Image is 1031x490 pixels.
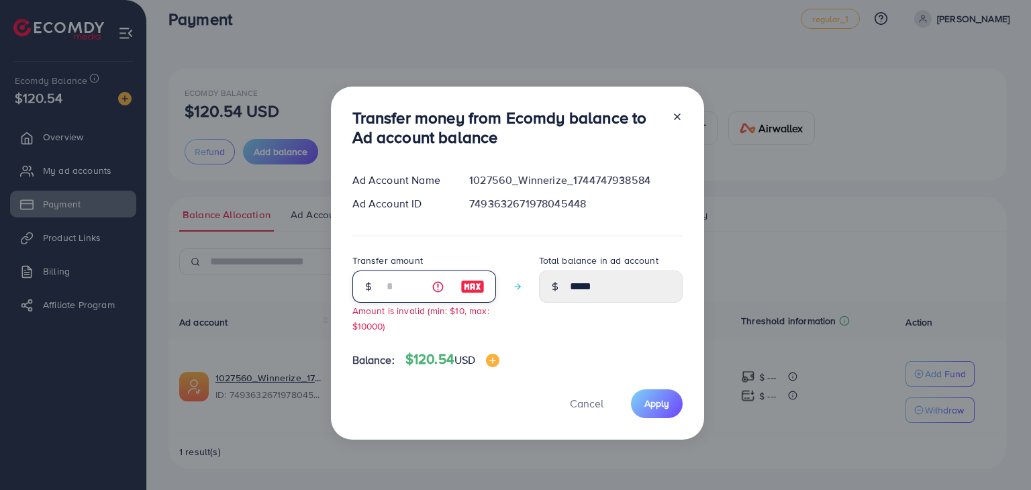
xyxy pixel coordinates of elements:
div: 1027560_Winnerize_1744747938584 [458,173,693,188]
img: image [460,279,485,295]
div: Ad Account Name [342,173,459,188]
button: Cancel [553,389,620,418]
span: Balance: [352,352,395,368]
button: Apply [631,389,683,418]
label: Transfer amount [352,254,423,267]
img: image [486,354,499,367]
span: USD [454,352,475,367]
h4: $120.54 [405,351,500,368]
h3: Transfer money from Ecomdy balance to Ad account balance [352,108,661,147]
div: Ad Account ID [342,196,459,211]
iframe: Chat [974,430,1021,480]
div: 7493632671978045448 [458,196,693,211]
label: Total balance in ad account [539,254,658,267]
span: Apply [644,397,669,410]
small: Amount is invalid (min: $10, max: $10000) [352,304,489,332]
span: Cancel [570,396,603,411]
